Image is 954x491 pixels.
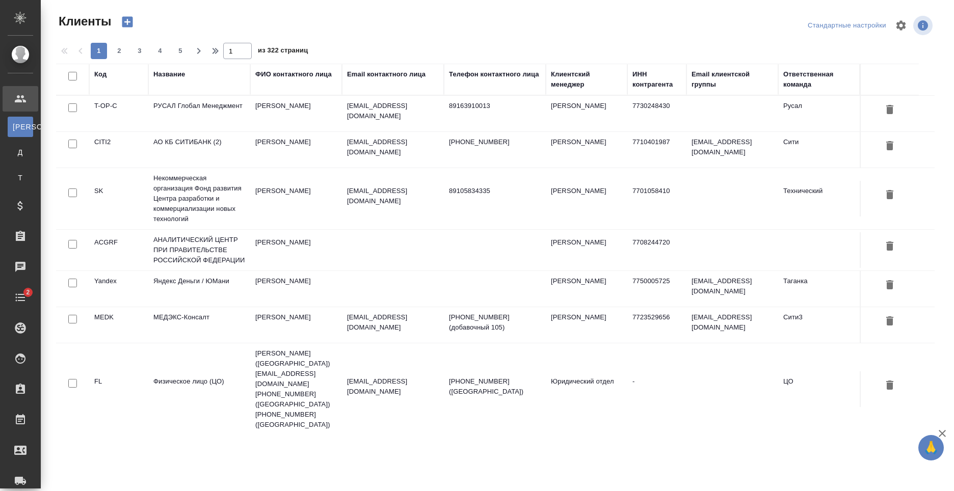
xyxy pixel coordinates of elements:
td: Яндекс Деньги / ЮМани [148,271,250,307]
button: 5 [172,43,189,59]
td: MEDK [89,307,148,343]
p: 89163910013 [449,101,541,111]
a: [PERSON_NAME] [8,117,33,137]
td: ACGRF [89,232,148,268]
span: Посмотреть информацию [913,16,935,35]
td: [PERSON_NAME] [250,307,342,343]
td: 7710401987 [627,132,686,168]
button: Удалить [881,137,898,156]
td: [PERSON_NAME] [250,132,342,168]
span: 🙏 [922,437,940,458]
td: Сити [778,132,860,168]
td: 7750005725 [627,271,686,307]
span: 5 [172,46,189,56]
a: Т [8,168,33,188]
div: ИНН контрагента [632,69,681,90]
p: [EMAIL_ADDRESS][DOMAIN_NAME] [347,312,439,333]
td: [PERSON_NAME] [546,96,627,131]
td: [PERSON_NAME] [546,232,627,268]
span: 2 [20,287,36,297]
button: 3 [131,43,148,59]
td: T-OP-C [89,96,148,131]
p: [EMAIL_ADDRESS][DOMAIN_NAME] [347,376,439,397]
td: Физическое лицо (ЦО) [148,371,250,407]
td: Технический [778,181,860,216]
button: Удалить [881,276,898,295]
td: Юридический отдел [546,371,627,407]
button: Удалить [881,237,898,256]
span: Клиенты [56,13,111,30]
div: ФИО контактного лица [255,69,332,79]
td: ЦО [778,371,860,407]
button: 🙏 [918,435,944,460]
button: Создать [115,13,140,31]
td: Некоммерческая организация Фонд развития Центра разработки и коммерциализации новых технологий [148,168,250,229]
span: Настроить таблицу [889,13,913,38]
span: 3 [131,46,148,56]
td: [PERSON_NAME] [250,181,342,216]
p: [EMAIL_ADDRESS][DOMAIN_NAME] [347,137,439,157]
td: [PERSON_NAME] [546,271,627,307]
div: Ответственная команда [783,69,855,90]
div: Email контактного лица [347,69,426,79]
td: - [627,371,686,407]
button: Удалить [881,376,898,395]
div: Email клиентской группы [692,69,773,90]
td: Таганка [778,271,860,307]
td: [PERSON_NAME] ([GEOGRAPHIC_DATA]) [EMAIL_ADDRESS][DOMAIN_NAME] [PHONE_NUMBER] ([GEOGRAPHIC_DATA])... [250,343,342,435]
span: [PERSON_NAME] [13,122,28,132]
td: FL [89,371,148,407]
td: МЕДЭКС-Консалт [148,307,250,343]
span: Д [13,147,28,157]
button: Удалить [881,312,898,331]
span: 2 [111,46,127,56]
td: 7730248430 [627,96,686,131]
td: [PERSON_NAME] [546,181,627,216]
span: из 322 страниц [258,44,308,59]
span: Т [13,173,28,183]
td: 7701058410 [627,181,686,216]
td: Сити3 [778,307,860,343]
td: [EMAIL_ADDRESS][DOMAIN_NAME] [686,271,778,307]
p: [PHONE_NUMBER] [449,137,541,147]
button: Удалить [881,101,898,120]
td: [EMAIL_ADDRESS][DOMAIN_NAME] [686,307,778,343]
td: [PERSON_NAME] [250,232,342,268]
div: Название [153,69,185,79]
td: [EMAIL_ADDRESS][DOMAIN_NAME] [686,132,778,168]
td: [PERSON_NAME] [546,132,627,168]
td: АО КБ СИТИБАНК (2) [148,132,250,168]
a: Д [8,142,33,162]
p: [PHONE_NUMBER] ([GEOGRAPHIC_DATA]) [449,376,541,397]
td: CITI2 [89,132,148,168]
td: Yandex [89,271,148,307]
td: АНАЛИТИЧЕСКИЙ ЦЕНТР ПРИ ПРАВИТЕЛЬСТВЕ РОССИЙСКОЙ ФЕДЕРАЦИИ [148,230,250,270]
div: Телефон контактного лица [449,69,539,79]
td: РУСАЛ Глобал Менеджмент [148,96,250,131]
div: Клиентский менеджер [551,69,622,90]
button: Удалить [881,186,898,205]
p: [EMAIL_ADDRESS][DOMAIN_NAME] [347,101,439,121]
button: 4 [152,43,168,59]
p: [EMAIL_ADDRESS][DOMAIN_NAME] [347,186,439,206]
p: 89105834335 [449,186,541,196]
td: Русал [778,96,860,131]
td: 7708244720 [627,232,686,268]
td: [PERSON_NAME] [546,307,627,343]
div: Код [94,69,107,79]
td: [PERSON_NAME] [250,96,342,131]
td: SK [89,181,148,216]
p: [PHONE_NUMBER] (добавочный 105) [449,312,541,333]
div: split button [805,18,889,34]
a: 2 [3,285,38,310]
button: 2 [111,43,127,59]
span: 4 [152,46,168,56]
td: 7723529656 [627,307,686,343]
td: [PERSON_NAME] [250,271,342,307]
